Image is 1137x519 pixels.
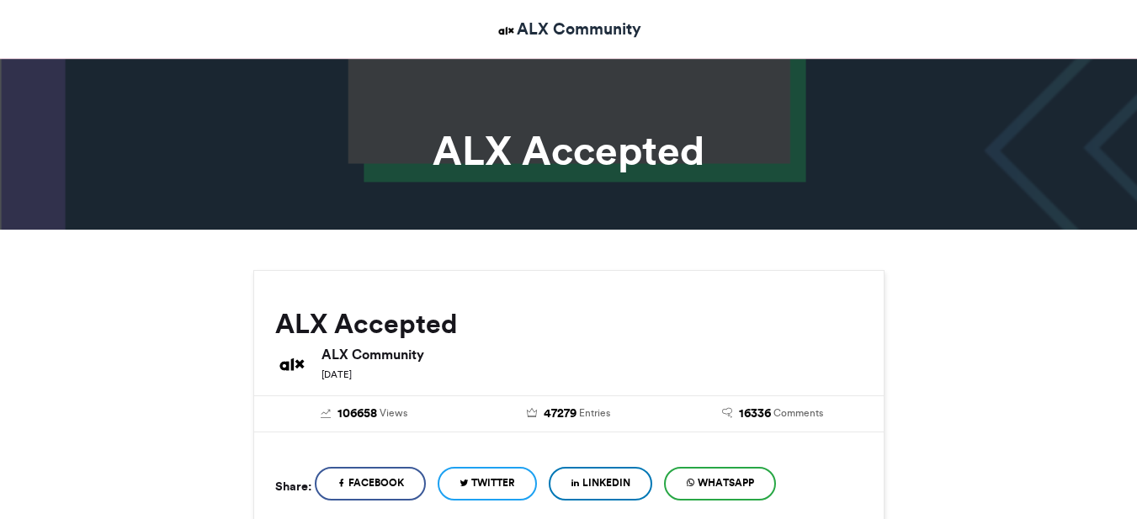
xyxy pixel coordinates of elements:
a: WhatsApp [664,467,776,500]
h6: ALX Community [321,347,863,361]
a: 47279 Entries [479,405,658,423]
a: LinkedIn [549,467,652,500]
span: Comments [773,405,823,421]
img: ALX Community [275,347,309,381]
h5: Share: [275,475,311,497]
a: 16336 Comments [683,405,863,423]
a: Twitter [438,467,537,500]
a: ALX Community [496,17,641,41]
span: Twitter [471,475,515,490]
h1: ALX Accepted [102,130,1036,171]
span: Views [380,405,407,421]
span: Entries [579,405,610,421]
small: [DATE] [321,368,352,380]
span: 106658 [337,405,377,423]
img: ALX Community [496,20,517,41]
span: Facebook [348,475,404,490]
span: 47279 [544,405,576,423]
span: LinkedIn [582,475,630,490]
a: Facebook [315,467,426,500]
span: 16336 [739,405,771,423]
span: WhatsApp [698,475,754,490]
h2: ALX Accepted [275,309,863,339]
a: 106658 Views [275,405,454,423]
